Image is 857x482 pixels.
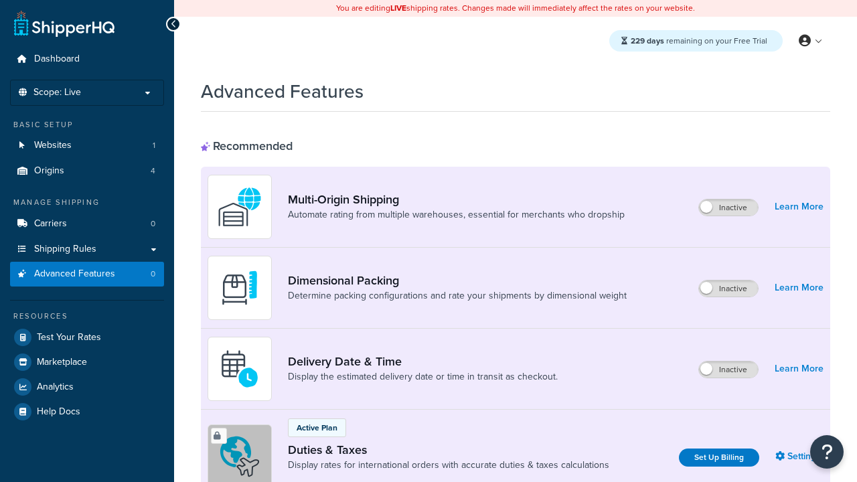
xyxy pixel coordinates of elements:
[34,54,80,65] span: Dashboard
[201,139,293,153] div: Recommended
[151,268,155,280] span: 0
[10,133,164,158] a: Websites1
[10,212,164,236] li: Carriers
[10,47,164,72] a: Dashboard
[288,289,627,303] a: Determine packing configurations and rate your shipments by dimensional weight
[10,133,164,158] li: Websites
[10,159,164,183] a: Origins4
[288,273,627,288] a: Dimensional Packing
[34,268,115,280] span: Advanced Features
[10,262,164,287] a: Advanced Features0
[34,244,96,255] span: Shipping Rules
[151,165,155,177] span: 4
[216,183,263,230] img: WatD5o0RtDAAAAAElFTkSuQmCC
[775,359,824,378] a: Learn More
[288,192,625,207] a: Multi-Origin Shipping
[679,449,759,467] a: Set Up Billing
[699,280,758,297] label: Inactive
[37,357,87,368] span: Marketplace
[10,212,164,236] a: Carriers0
[288,370,558,384] a: Display the estimated delivery date or time in transit as checkout.
[201,78,364,104] h1: Advanced Features
[631,35,664,47] strong: 229 days
[288,354,558,369] a: Delivery Date & Time
[810,435,844,469] button: Open Resource Center
[10,325,164,349] a: Test Your Rates
[33,87,81,98] span: Scope: Live
[288,459,609,472] a: Display rates for international orders with accurate duties & taxes calculations
[37,382,74,393] span: Analytics
[153,140,155,151] span: 1
[10,237,164,262] a: Shipping Rules
[10,311,164,322] div: Resources
[37,406,80,418] span: Help Docs
[10,262,164,287] li: Advanced Features
[775,197,824,216] a: Learn More
[37,332,101,343] span: Test Your Rates
[699,361,758,378] label: Inactive
[775,278,824,297] a: Learn More
[10,375,164,399] a: Analytics
[151,218,155,230] span: 0
[288,443,609,457] a: Duties & Taxes
[288,208,625,222] a: Automate rating from multiple warehouses, essential for merchants who dropship
[10,119,164,131] div: Basic Setup
[216,264,263,311] img: DTVBYsAAAAAASUVORK5CYII=
[10,159,164,183] li: Origins
[699,199,758,216] label: Inactive
[216,345,263,392] img: gfkeb5ejjkALwAAAABJRU5ErkJggg==
[34,165,64,177] span: Origins
[10,350,164,374] a: Marketplace
[631,35,767,47] span: remaining on your Free Trial
[10,197,164,208] div: Manage Shipping
[775,447,824,466] a: Settings
[34,218,67,230] span: Carriers
[297,422,337,434] p: Active Plan
[34,140,72,151] span: Websites
[10,400,164,424] a: Help Docs
[390,2,406,14] b: LIVE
